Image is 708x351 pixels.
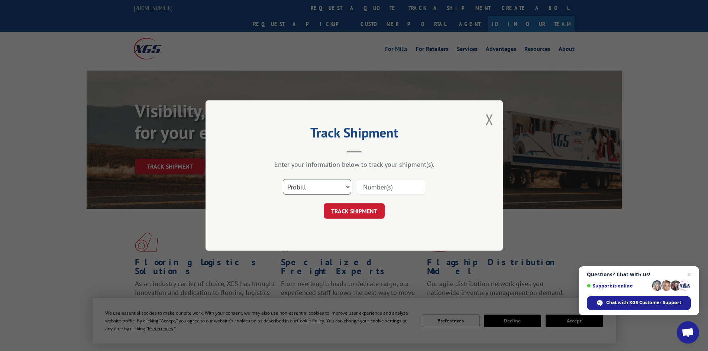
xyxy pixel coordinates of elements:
[485,110,494,129] button: Close modal
[685,270,694,279] span: Close chat
[587,283,649,289] span: Support is online
[243,127,466,142] h2: Track Shipment
[587,296,691,310] div: Chat with XGS Customer Support
[243,160,466,169] div: Enter your information below to track your shipment(s).
[587,272,691,277] span: Questions? Chat with us!
[606,299,681,306] span: Chat with XGS Customer Support
[324,203,385,219] button: TRACK SHIPMENT
[677,321,699,344] div: Open chat
[357,179,425,195] input: Number(s)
